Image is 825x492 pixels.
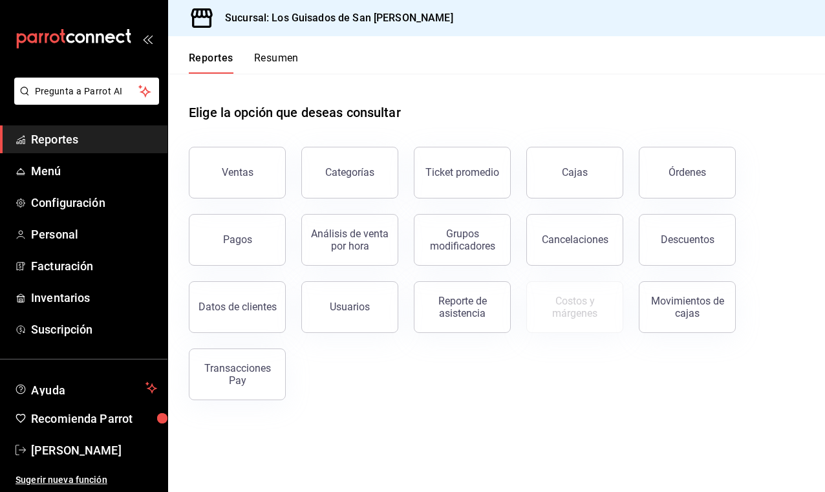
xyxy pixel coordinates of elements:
div: Grupos modificadores [422,228,502,252]
div: Reporte de asistencia [422,295,502,319]
div: Pagos [223,233,252,246]
span: Personal [31,226,157,243]
span: [PERSON_NAME] [31,442,157,459]
button: Ventas [189,147,286,198]
button: Movimientos de cajas [639,281,736,333]
button: Categorías [301,147,398,198]
button: Órdenes [639,147,736,198]
span: Pregunta a Parrot AI [35,85,139,98]
span: Reportes [31,131,157,148]
div: Análisis de venta por hora [310,228,390,252]
button: Reporte de asistencia [414,281,511,333]
div: Costos y márgenes [535,295,615,319]
div: Ticket promedio [425,166,499,178]
button: Ticket promedio [414,147,511,198]
button: Contrata inventarios para ver este reporte [526,281,623,333]
button: Resumen [254,52,299,74]
button: open_drawer_menu [142,34,153,44]
button: Grupos modificadores [414,214,511,266]
div: Usuarios [330,301,370,313]
span: Ayuda [31,380,140,396]
div: Cajas [562,165,588,180]
div: Movimientos de cajas [647,295,727,319]
div: Cancelaciones [542,233,608,246]
button: Transacciones Pay [189,348,286,400]
button: Descuentos [639,214,736,266]
button: Usuarios [301,281,398,333]
button: Datos de clientes [189,281,286,333]
div: Datos de clientes [198,301,277,313]
button: Reportes [189,52,233,74]
span: Menú [31,162,157,180]
span: Suscripción [31,321,157,338]
a: Cajas [526,147,623,198]
div: Transacciones Pay [197,362,277,387]
div: Órdenes [669,166,706,178]
a: Pregunta a Parrot AI [9,94,159,107]
button: Pagos [189,214,286,266]
div: Descuentos [661,233,714,246]
span: Facturación [31,257,157,275]
h1: Elige la opción que deseas consultar [189,103,401,122]
div: navigation tabs [189,52,299,74]
button: Análisis de venta por hora [301,214,398,266]
span: Sugerir nueva función [16,473,157,487]
div: Categorías [325,166,374,178]
button: Cancelaciones [526,214,623,266]
span: Recomienda Parrot [31,410,157,427]
span: Configuración [31,194,157,211]
div: Ventas [222,166,253,178]
button: Pregunta a Parrot AI [14,78,159,105]
h3: Sucursal: Los Guisados de San [PERSON_NAME] [215,10,453,26]
span: Inventarios [31,289,157,306]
